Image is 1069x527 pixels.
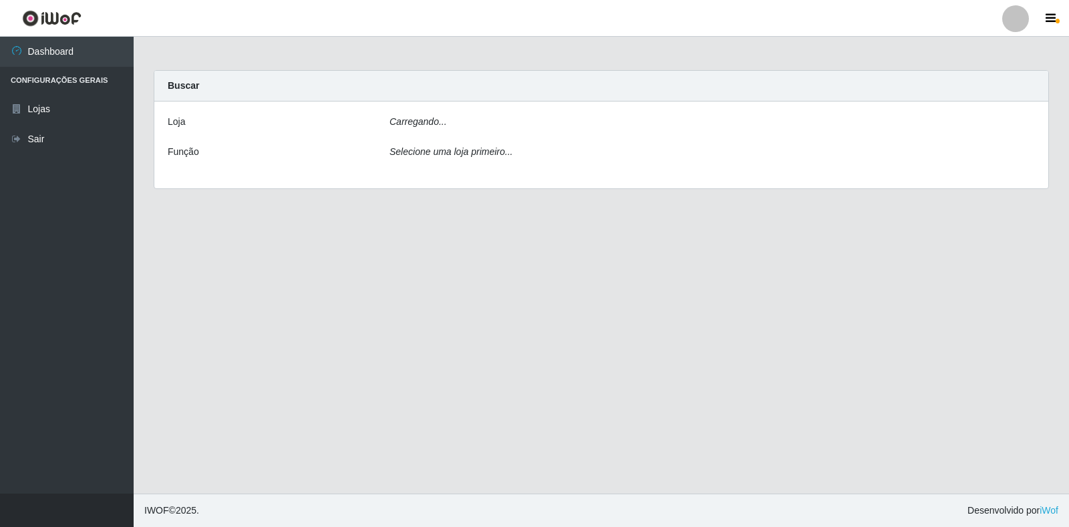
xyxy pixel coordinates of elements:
[390,146,512,157] i: Selecione uma loja primeiro...
[22,10,82,27] img: CoreUI Logo
[967,504,1058,518] span: Desenvolvido por
[1040,505,1058,516] a: iWof
[168,145,199,159] label: Função
[144,505,169,516] span: IWOF
[168,80,199,91] strong: Buscar
[144,504,199,518] span: © 2025 .
[390,116,447,127] i: Carregando...
[168,115,185,129] label: Loja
